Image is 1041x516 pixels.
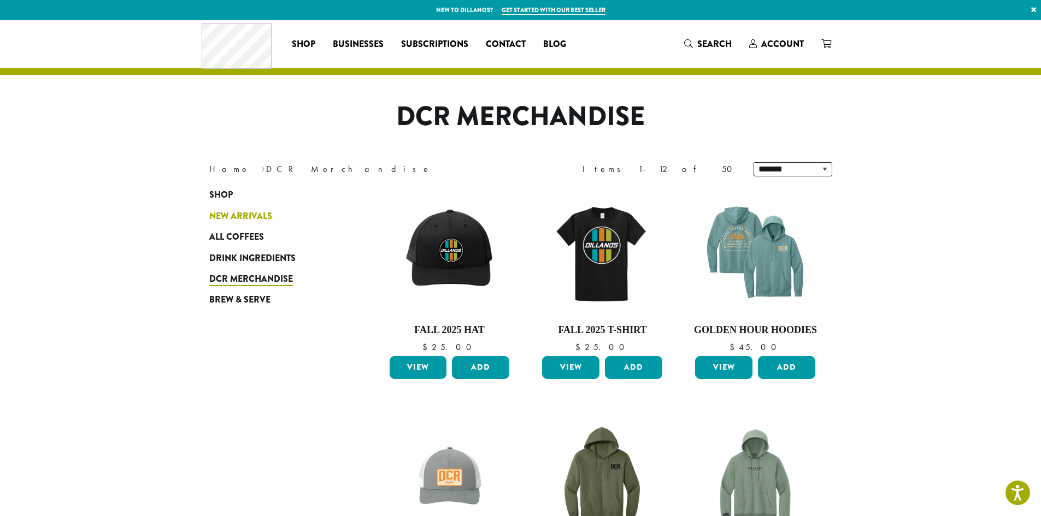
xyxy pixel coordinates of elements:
[761,38,804,50] span: Account
[758,356,815,379] button: Add
[575,341,630,353] bdi: 25.00
[730,341,739,353] span: $
[502,5,605,15] a: Get started with our best seller
[209,269,340,289] a: DCR Merchandise
[333,38,384,51] span: Businesses
[539,190,665,316] img: DCR-Retro-Three-Strip-Circle-Tee-Fall-WEB-scaled.jpg
[452,356,509,379] button: Add
[542,356,599,379] a: View
[209,289,340,310] a: Brew & Serve
[695,356,752,379] a: View
[539,324,665,336] h4: Fall 2025 T-Shirt
[201,101,840,133] h1: DCR Merchandise
[486,38,526,51] span: Contact
[730,341,781,353] bdi: 45.00
[583,163,737,176] div: Items 1-12 of 50
[422,341,432,353] span: $
[390,356,447,379] a: View
[697,38,732,50] span: Search
[209,163,250,175] a: Home
[401,38,468,51] span: Subscriptions
[209,163,504,176] nav: Breadcrumb
[209,185,340,205] a: Shop
[422,341,477,353] bdi: 25.00
[605,356,662,379] button: Add
[292,38,315,51] span: Shop
[387,190,513,352] a: Fall 2025 Hat $25.00
[209,230,264,244] span: All Coffees
[209,252,296,265] span: Drink Ingredients
[209,210,272,223] span: New Arrivals
[261,159,265,176] span: ›
[692,324,818,336] h4: Golden Hour Hoodies
[387,324,513,336] h4: Fall 2025 Hat
[539,190,665,352] a: Fall 2025 T-Shirt $25.00
[692,190,818,316] img: DCR-SS-Golden-Hour-Hoodie-Eucalyptus-Blue-1200x1200-Web-e1744312709309.png
[575,341,585,353] span: $
[209,227,340,247] a: All Coffees
[209,293,270,307] span: Brew & Serve
[692,190,818,352] a: Golden Hour Hoodies $45.00
[283,35,324,53] a: Shop
[209,272,293,286] span: DCR Merchandise
[209,247,340,268] a: Drink Ingredients
[209,188,233,202] span: Shop
[386,190,512,316] img: DCR-Retro-Three-Strip-Circle-Patch-Trucker-Hat-Fall-WEB-scaled.jpg
[543,38,566,51] span: Blog
[209,206,340,227] a: New Arrivals
[675,35,740,53] a: Search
